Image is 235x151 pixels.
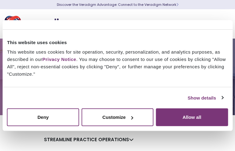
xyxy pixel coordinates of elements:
[7,48,228,78] div: This website uses cookies for site operation, security, personalization, and analytics purposes, ...
[81,108,154,126] button: Customize
[188,94,223,101] a: Show details
[156,108,228,126] button: Allow all
[217,16,226,32] button: Toggle Navigation Menu
[176,2,178,7] span: Learn More
[44,136,134,143] a: Streamline Practice Operations
[42,57,76,62] a: Privacy Notice
[5,14,78,34] img: Veradigm logo
[7,108,79,126] button: Deny
[57,2,178,7] a: Discover the Veradigm Advantage: Connect to the Veradigm NetworkLearn More
[7,39,228,46] div: This website uses cookies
